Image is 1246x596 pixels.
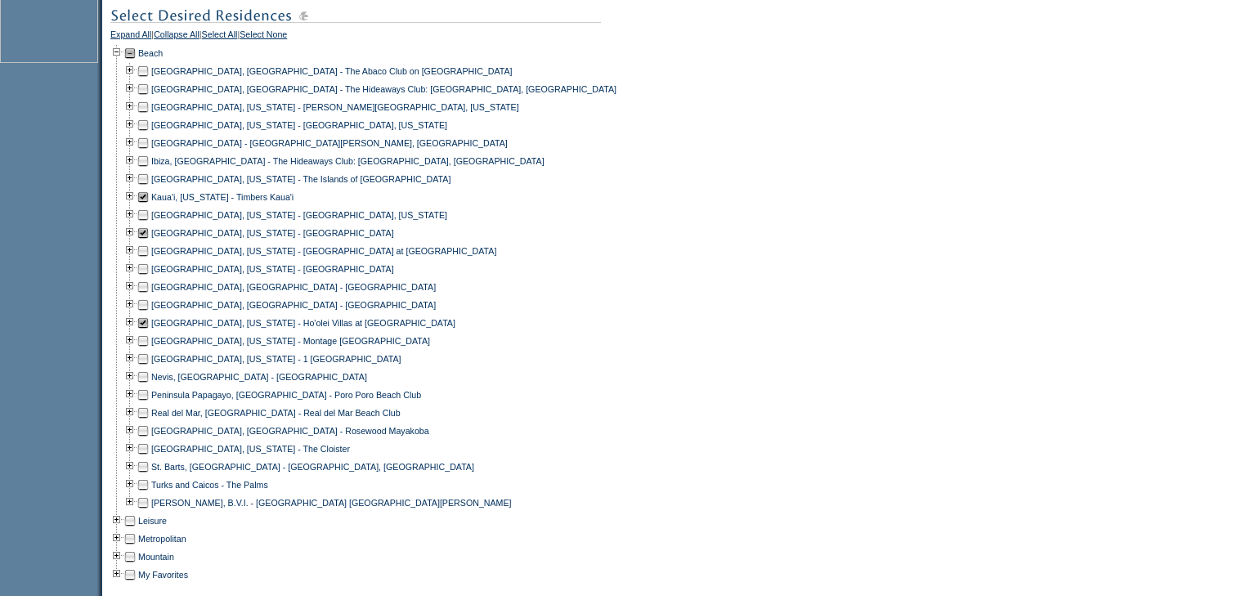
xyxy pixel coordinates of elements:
[151,498,512,508] a: [PERSON_NAME], B.V.I. - [GEOGRAPHIC_DATA] [GEOGRAPHIC_DATA][PERSON_NAME]
[151,336,430,346] a: [GEOGRAPHIC_DATA], [US_STATE] - Montage [GEOGRAPHIC_DATA]
[151,264,394,274] a: [GEOGRAPHIC_DATA], [US_STATE] - [GEOGRAPHIC_DATA]
[151,192,294,202] a: Kaua'i, [US_STATE] - Timbers Kaua'i
[151,210,447,220] a: [GEOGRAPHIC_DATA], [US_STATE] - [GEOGRAPHIC_DATA], [US_STATE]
[138,570,188,580] a: My Favorites
[151,480,268,490] a: Turks and Caicos - The Palms
[138,516,167,526] a: Leisure
[151,462,474,472] a: St. Barts, [GEOGRAPHIC_DATA] - [GEOGRAPHIC_DATA], [GEOGRAPHIC_DATA]
[151,246,496,256] a: [GEOGRAPHIC_DATA], [US_STATE] - [GEOGRAPHIC_DATA] at [GEOGRAPHIC_DATA]
[151,102,519,112] a: [GEOGRAPHIC_DATA], [US_STATE] - [PERSON_NAME][GEOGRAPHIC_DATA], [US_STATE]
[151,228,394,238] a: [GEOGRAPHIC_DATA], [US_STATE] - [GEOGRAPHIC_DATA]
[151,408,401,418] a: Real del Mar, [GEOGRAPHIC_DATA] - Real del Mar Beach Club
[138,534,186,544] a: Metropolitan
[151,282,436,292] a: [GEOGRAPHIC_DATA], [GEOGRAPHIC_DATA] - [GEOGRAPHIC_DATA]
[151,156,545,166] a: Ibiza, [GEOGRAPHIC_DATA] - The Hideaways Club: [GEOGRAPHIC_DATA], [GEOGRAPHIC_DATA]
[138,552,174,562] a: Mountain
[151,354,401,364] a: [GEOGRAPHIC_DATA], [US_STATE] - 1 [GEOGRAPHIC_DATA]
[151,426,429,436] a: [GEOGRAPHIC_DATA], [GEOGRAPHIC_DATA] - Rosewood Mayakoba
[151,444,350,454] a: [GEOGRAPHIC_DATA], [US_STATE] - The Cloister
[151,138,508,148] a: [GEOGRAPHIC_DATA] - [GEOGRAPHIC_DATA][PERSON_NAME], [GEOGRAPHIC_DATA]
[138,48,163,58] a: Beach
[151,174,450,184] a: [GEOGRAPHIC_DATA], [US_STATE] - The Islands of [GEOGRAPHIC_DATA]
[151,66,513,76] a: [GEOGRAPHIC_DATA], [GEOGRAPHIC_DATA] - The Abaco Club on [GEOGRAPHIC_DATA]
[240,29,287,44] a: Select None
[110,29,151,44] a: Expand All
[151,84,616,94] a: [GEOGRAPHIC_DATA], [GEOGRAPHIC_DATA] - The Hideaways Club: [GEOGRAPHIC_DATA], [GEOGRAPHIC_DATA]
[151,372,367,382] a: Nevis, [GEOGRAPHIC_DATA] - [GEOGRAPHIC_DATA]
[151,390,421,400] a: Peninsula Papagayo, [GEOGRAPHIC_DATA] - Poro Poro Beach Club
[202,29,238,44] a: Select All
[110,29,630,44] div: | | |
[151,318,455,328] a: [GEOGRAPHIC_DATA], [US_STATE] - Ho'olei Villas at [GEOGRAPHIC_DATA]
[151,300,436,310] a: [GEOGRAPHIC_DATA], [GEOGRAPHIC_DATA] - [GEOGRAPHIC_DATA]
[151,120,447,130] a: [GEOGRAPHIC_DATA], [US_STATE] - [GEOGRAPHIC_DATA], [US_STATE]
[154,29,199,44] a: Collapse All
